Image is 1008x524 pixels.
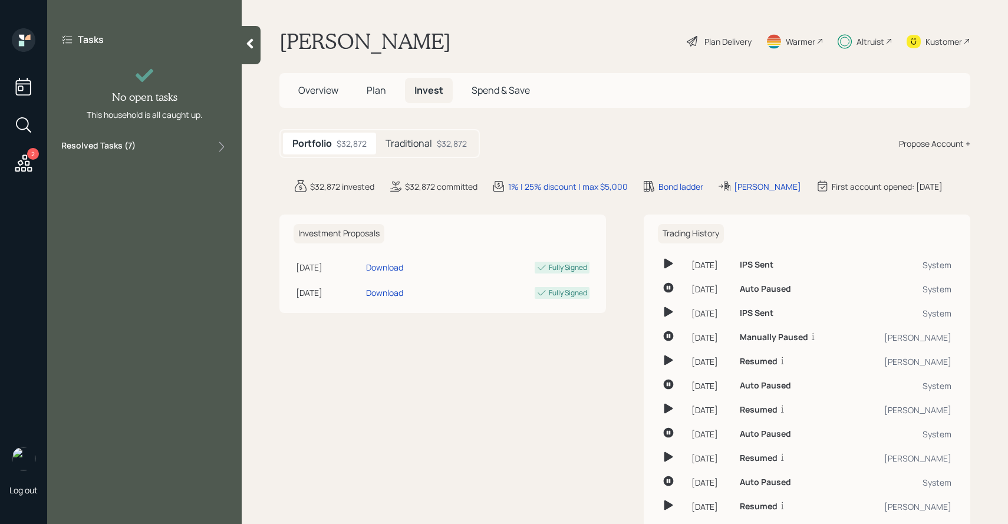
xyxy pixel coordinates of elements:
[691,500,730,513] div: [DATE]
[691,283,730,295] div: [DATE]
[298,84,338,97] span: Overview
[858,331,951,344] div: [PERSON_NAME]
[296,261,361,273] div: [DATE]
[858,500,951,513] div: [PERSON_NAME]
[899,137,970,150] div: Propose Account +
[367,84,386,97] span: Plan
[740,477,791,487] h6: Auto Paused
[549,288,587,298] div: Fully Signed
[691,259,730,271] div: [DATE]
[858,259,951,271] div: System
[691,452,730,464] div: [DATE]
[740,381,791,391] h6: Auto Paused
[740,332,808,342] h6: Manually Paused
[691,307,730,319] div: [DATE]
[740,429,791,439] h6: Auto Paused
[786,35,815,48] div: Warmer
[740,308,773,318] h6: IPS Sent
[858,283,951,295] div: System
[858,380,951,392] div: System
[366,286,403,299] div: Download
[691,380,730,392] div: [DATE]
[414,84,443,97] span: Invest
[857,35,884,48] div: Altruist
[366,261,403,273] div: Download
[740,453,778,463] h6: Resumed
[508,180,628,193] div: 1% | 25% discount | max $5,000
[87,108,203,121] div: This household is all caught up.
[832,180,943,193] div: First account opened: [DATE]
[437,137,467,150] div: $32,872
[294,224,384,243] h6: Investment Proposals
[12,447,35,470] img: sami-boghos-headshot.png
[386,138,432,149] h5: Traditional
[9,485,38,496] div: Log out
[691,476,730,489] div: [DATE]
[858,307,951,319] div: System
[292,138,332,149] h5: Portfolio
[310,180,374,193] div: $32,872 invested
[925,35,962,48] div: Kustomer
[279,28,451,54] h1: [PERSON_NAME]
[740,260,773,270] h6: IPS Sent
[740,284,791,294] h6: Auto Paused
[658,224,724,243] h6: Trading History
[549,262,587,273] div: Fully Signed
[296,286,361,299] div: [DATE]
[691,331,730,344] div: [DATE]
[472,84,530,97] span: Spend & Save
[658,180,703,193] div: Bond ladder
[734,180,801,193] div: [PERSON_NAME]
[740,502,778,512] h6: Resumed
[858,404,951,416] div: [PERSON_NAME]
[27,148,39,160] div: 2
[858,476,951,489] div: System
[858,355,951,368] div: [PERSON_NAME]
[858,428,951,440] div: System
[740,357,778,367] h6: Resumed
[858,452,951,464] div: [PERSON_NAME]
[405,180,477,193] div: $32,872 committed
[691,428,730,440] div: [DATE]
[704,35,752,48] div: Plan Delivery
[740,405,778,415] h6: Resumed
[112,91,177,104] h4: No open tasks
[337,137,367,150] div: $32,872
[691,404,730,416] div: [DATE]
[78,33,104,46] label: Tasks
[691,355,730,368] div: [DATE]
[61,140,136,154] label: Resolved Tasks ( 7 )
